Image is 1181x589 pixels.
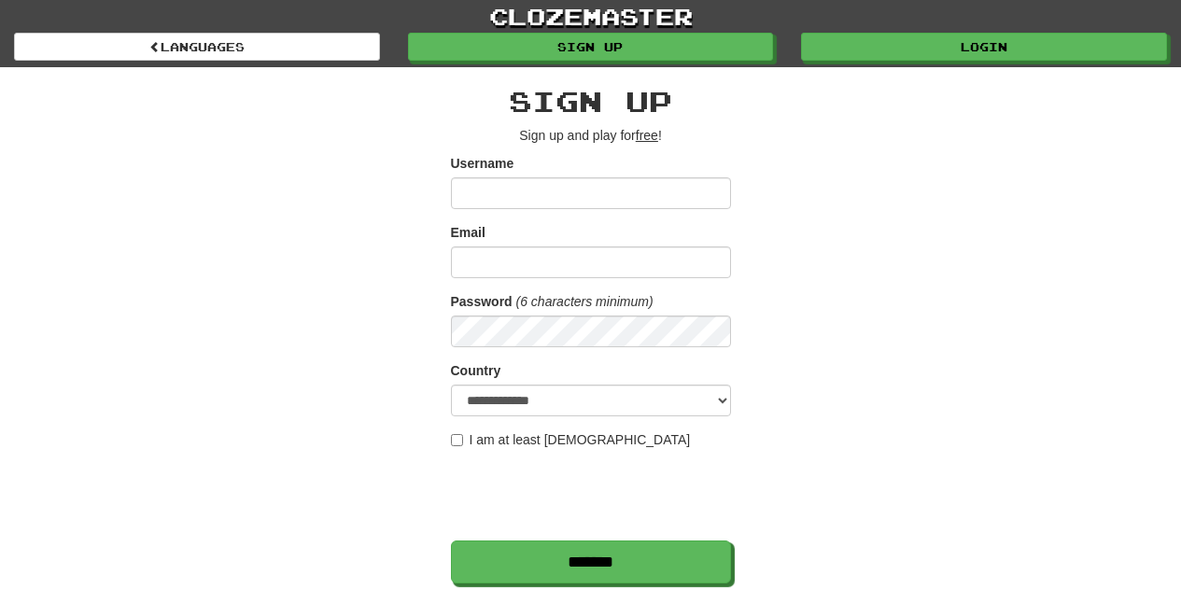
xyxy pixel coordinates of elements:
p: Sign up and play for ! [451,126,731,145]
label: Country [451,361,501,380]
a: Sign up [408,33,774,61]
u: free [636,128,658,143]
iframe: reCAPTCHA [451,458,735,531]
label: Username [451,154,514,173]
a: Languages [14,33,380,61]
label: I am at least [DEMOGRAPHIC_DATA] [451,430,691,449]
label: Password [451,292,513,311]
em: (6 characters minimum) [516,294,654,309]
a: Login [801,33,1167,61]
h2: Sign up [451,86,731,117]
label: Email [451,223,485,242]
input: I am at least [DEMOGRAPHIC_DATA] [451,434,463,446]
